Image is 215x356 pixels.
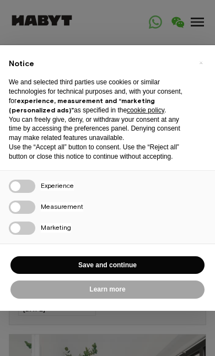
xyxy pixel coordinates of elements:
button: Learn more [10,281,205,299]
button: Close this notice [192,54,209,72]
button: Save and continue [10,256,205,274]
p: You can freely give, deny, or withdraw your consent at any time by accessing the preferences pane... [9,115,189,143]
span: Marketing [41,223,71,233]
p: Use the “Accept all” button to consent. Use the “Reject all” button or close this notice to conti... [9,143,189,161]
strong: experience, measurement and “marketing (personalized ads)” [9,96,155,114]
h2: Notice [9,58,189,69]
span: × [199,56,203,69]
p: We and selected third parties use cookies or similar technologies for technical purposes and, wit... [9,78,189,115]
span: Experience [41,181,74,191]
a: cookie policy [127,106,164,114]
span: Measurement [41,202,83,212]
